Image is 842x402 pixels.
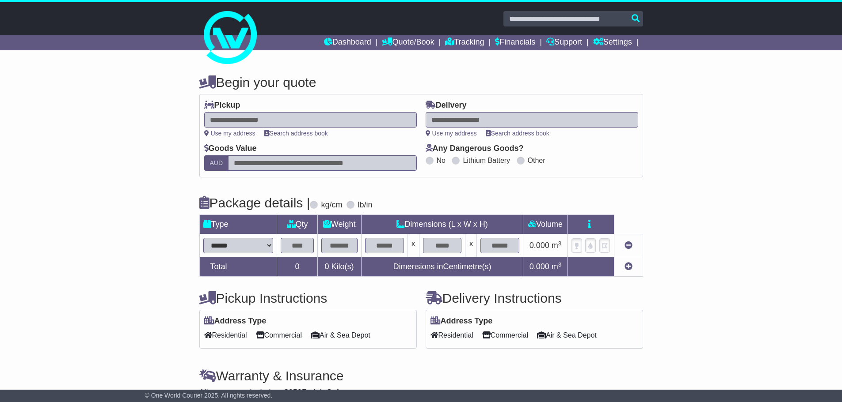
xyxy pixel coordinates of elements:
span: Air & Sea Depot [311,328,370,342]
td: Dimensions (L x W x H) [361,215,523,234]
label: AUD [204,155,229,171]
a: Support [546,35,582,50]
span: © One World Courier 2025. All rights reserved. [145,392,273,399]
sup: 3 [558,261,562,268]
label: Address Type [204,316,267,326]
span: 0.000 [530,241,549,250]
span: 0 [325,262,329,271]
td: x [465,234,477,257]
a: Add new item [625,262,632,271]
td: 0 [277,257,317,277]
span: 250 [289,388,302,397]
label: Other [528,156,545,165]
a: Settings [593,35,632,50]
span: Commercial [482,328,528,342]
label: Delivery [426,101,467,110]
span: Commercial [256,328,302,342]
td: Qty [277,215,317,234]
h4: Pickup Instructions [199,291,417,305]
td: Type [199,215,277,234]
label: Goods Value [204,144,257,154]
label: Pickup [204,101,240,110]
td: Volume [523,215,568,234]
td: Weight [317,215,361,234]
span: m [552,241,562,250]
a: Tracking [445,35,484,50]
td: Dimensions in Centimetre(s) [361,257,523,277]
label: Address Type [431,316,493,326]
label: No [437,156,446,165]
label: lb/in [358,200,372,210]
span: Residential [204,328,247,342]
span: Air & Sea Depot [537,328,597,342]
label: Lithium Battery [463,156,510,165]
sup: 3 [558,240,562,247]
td: x [408,234,419,257]
a: Use my address [204,130,255,137]
h4: Warranty & Insurance [199,368,643,383]
a: Search address book [264,130,328,137]
div: All our quotes include a $ FreightSafe warranty. [199,388,643,398]
a: Search address book [486,130,549,137]
label: Any Dangerous Goods? [426,144,524,154]
span: Residential [431,328,473,342]
span: m [552,262,562,271]
h4: Begin your quote [199,75,643,90]
a: Quote/Book [382,35,434,50]
td: Kilo(s) [317,257,361,277]
a: Remove this item [625,241,632,250]
h4: Package details | [199,195,310,210]
label: kg/cm [321,200,342,210]
span: 0.000 [530,262,549,271]
td: Total [199,257,277,277]
h4: Delivery Instructions [426,291,643,305]
a: Dashboard [324,35,371,50]
a: Financials [495,35,535,50]
a: Use my address [426,130,477,137]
